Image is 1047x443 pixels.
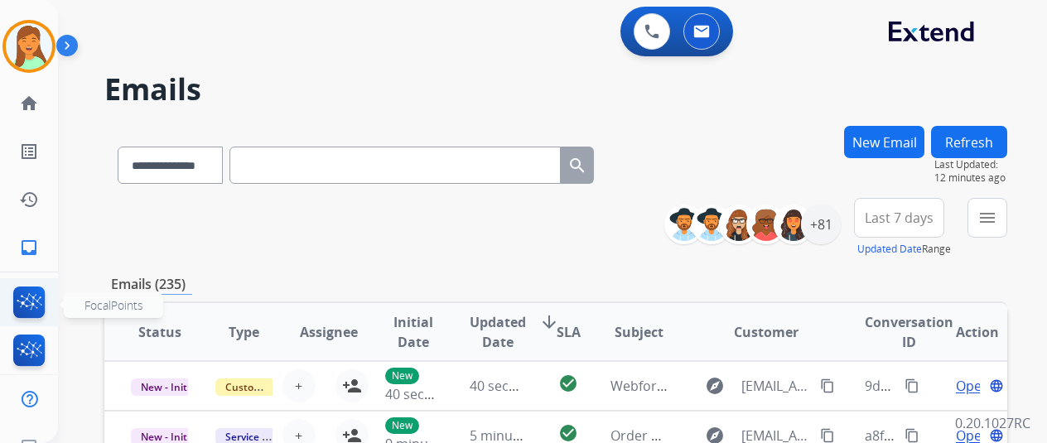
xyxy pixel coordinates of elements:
[857,242,951,256] span: Range
[229,322,259,342] span: Type
[539,312,559,332] mat-icon: arrow_downward
[615,322,663,342] span: Subject
[905,378,919,393] mat-icon: content_copy
[558,373,578,393] mat-icon: check_circle
[385,368,419,384] p: New
[6,23,52,70] img: avatar
[734,322,799,342] span: Customer
[820,378,835,393] mat-icon: content_copy
[215,378,323,396] span: Customer Support
[385,385,482,403] span: 40 seconds ago
[801,205,841,244] div: +81
[865,214,934,221] span: Last 7 days
[385,417,419,434] p: New
[857,243,922,256] button: Updated Date
[84,297,143,313] span: FocalPoints
[558,423,578,443] mat-icon: check_circle
[977,208,997,228] mat-icon: menu
[138,322,181,342] span: Status
[865,312,953,352] span: Conversation ID
[557,322,581,342] span: SLA
[342,376,362,396] mat-icon: person_add
[931,126,1007,158] button: Refresh
[295,376,302,396] span: +
[104,73,1007,106] h2: Emails
[19,190,39,209] mat-icon: history
[989,428,1004,443] mat-icon: language
[934,158,1007,171] span: Last Updated:
[385,312,442,352] span: Initial Date
[470,377,567,395] span: 40 seconds ago
[300,322,358,342] span: Assignee
[820,428,835,443] mat-icon: content_copy
[705,376,725,396] mat-icon: explore
[610,377,986,395] span: Webform from [EMAIL_ADDRESS][DOMAIN_NAME] on [DATE]
[282,369,316,402] button: +
[905,428,919,443] mat-icon: content_copy
[923,303,1007,361] th: Action
[19,142,39,161] mat-icon: list_alt
[955,413,1030,433] p: 0.20.1027RC
[934,171,1007,185] span: 12 minutes ago
[470,312,526,352] span: Updated Date
[19,238,39,258] mat-icon: inbox
[567,156,587,176] mat-icon: search
[19,94,39,113] mat-icon: home
[989,378,1004,393] mat-icon: language
[854,198,944,238] button: Last 7 days
[104,274,192,295] p: Emails (235)
[741,376,810,396] span: [EMAIL_ADDRESS][DOMAIN_NAME]
[956,376,990,396] span: Open
[131,378,208,396] span: New - Initial
[844,126,924,158] button: New Email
